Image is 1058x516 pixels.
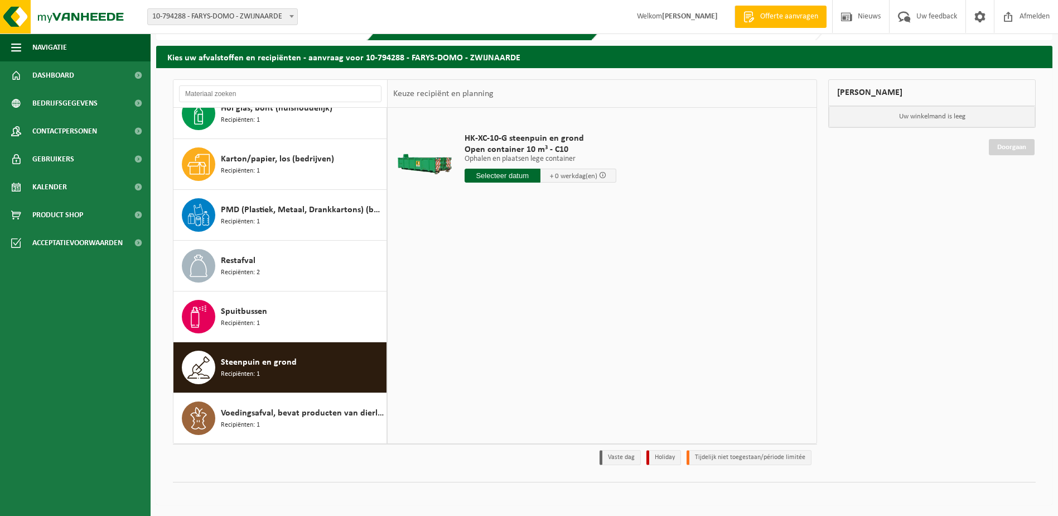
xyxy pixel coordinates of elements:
[465,155,616,163] p: Ophalen en plaatsen lege container
[829,106,1035,127] p: Uw winkelmand is leeg
[32,173,67,201] span: Kalender
[221,254,255,267] span: Restafval
[173,241,387,292] button: Restafval Recipiënten: 2
[662,12,718,21] strong: [PERSON_NAME]
[221,102,332,115] span: Hol glas, bont (huishoudelijk)
[600,450,641,465] li: Vaste dag
[757,11,821,22] span: Offerte aanvragen
[32,61,74,89] span: Dashboard
[221,203,384,217] span: PMD (Plastiek, Metaal, Drankkartons) (bedrijven)
[465,144,616,155] span: Open container 10 m³ - C10
[465,169,540,183] input: Selecteer datum
[221,115,260,126] span: Recipiënten: 1
[465,133,616,144] span: HK-XC-10-G steenpuin en grond
[221,217,260,227] span: Recipiënten: 1
[388,80,499,108] div: Keuze recipiënt en planning
[147,8,298,25] span: 10-794288 - FARYS-DOMO - ZWIJNAARDE
[221,305,267,318] span: Spuitbussen
[32,145,74,173] span: Gebruikers
[173,139,387,190] button: Karton/papier, los (bedrijven) Recipiënten: 1
[156,46,1052,68] h2: Kies uw afvalstoffen en recipiënten - aanvraag voor 10-794288 - FARYS-DOMO - ZWIJNAARDE
[148,9,297,25] span: 10-794288 - FARYS-DOMO - ZWIJNAARDE
[32,34,67,61] span: Navigatie
[173,292,387,342] button: Spuitbussen Recipiënten: 1
[989,139,1035,155] a: Doorgaan
[550,173,597,180] span: + 0 werkdag(en)
[221,356,297,369] span: Steenpuin en grond
[32,201,83,229] span: Product Shop
[173,88,387,139] button: Hol glas, bont (huishoudelijk) Recipiënten: 1
[828,79,1036,106] div: [PERSON_NAME]
[221,407,384,420] span: Voedingsafval, bevat producten van dierlijke oorsprong, onverpakt, categorie 3
[173,190,387,241] button: PMD (Plastiek, Metaal, Drankkartons) (bedrijven) Recipiënten: 1
[646,450,681,465] li: Holiday
[32,89,98,117] span: Bedrijfsgegevens
[221,318,260,329] span: Recipiënten: 1
[173,342,387,393] button: Steenpuin en grond Recipiënten: 1
[179,85,381,102] input: Materiaal zoeken
[221,267,260,278] span: Recipiënten: 2
[687,450,811,465] li: Tijdelijk niet toegestaan/période limitée
[221,152,334,166] span: Karton/papier, los (bedrijven)
[173,393,387,443] button: Voedingsafval, bevat producten van dierlijke oorsprong, onverpakt, categorie 3 Recipiënten: 1
[735,6,827,28] a: Offerte aanvragen
[221,166,260,176] span: Recipiënten: 1
[32,117,97,145] span: Contactpersonen
[221,420,260,431] span: Recipiënten: 1
[221,369,260,380] span: Recipiënten: 1
[32,229,123,257] span: Acceptatievoorwaarden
